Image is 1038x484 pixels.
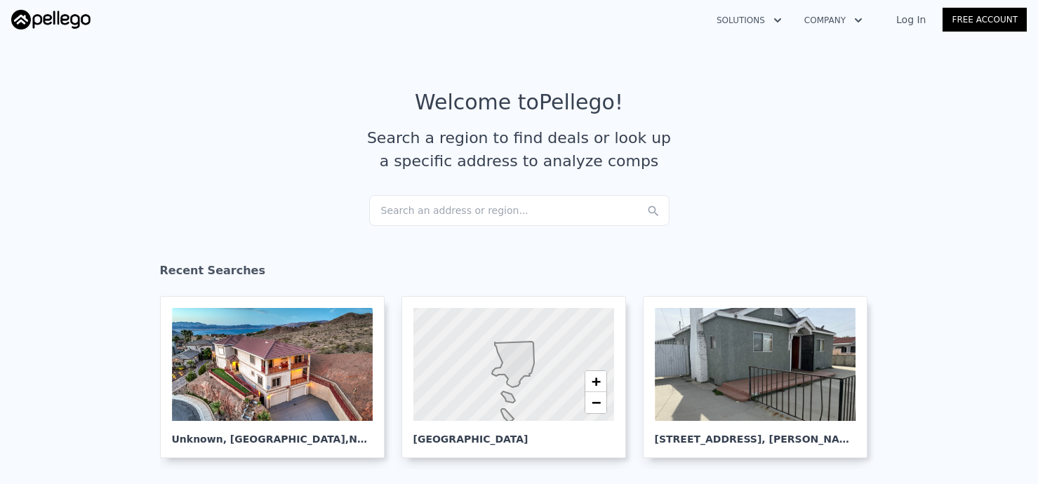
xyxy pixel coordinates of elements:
[793,8,874,33] button: Company
[11,10,91,29] img: Pellego
[415,90,623,115] div: Welcome to Pellego !
[413,421,614,446] div: [GEOGRAPHIC_DATA]
[943,8,1027,32] a: Free Account
[591,372,600,390] span: +
[345,433,402,445] span: , NV 89005
[160,296,396,458] a: Unknown, [GEOGRAPHIC_DATA],NV 89005
[369,195,670,226] div: Search an address or region...
[705,8,793,33] button: Solutions
[172,421,373,446] div: Unknown , [GEOGRAPHIC_DATA]
[655,421,856,446] div: [STREET_ADDRESS] , [PERSON_NAME][GEOGRAPHIC_DATA]
[585,392,606,413] a: Zoom out
[362,126,677,173] div: Search a region to find deals or look up a specific address to analyze comps
[585,371,606,392] a: Zoom in
[401,296,637,458] a: [GEOGRAPHIC_DATA]
[591,394,600,411] span: −
[160,251,879,296] div: Recent Searches
[643,296,879,458] a: [STREET_ADDRESS], [PERSON_NAME][GEOGRAPHIC_DATA]
[879,13,943,27] a: Log In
